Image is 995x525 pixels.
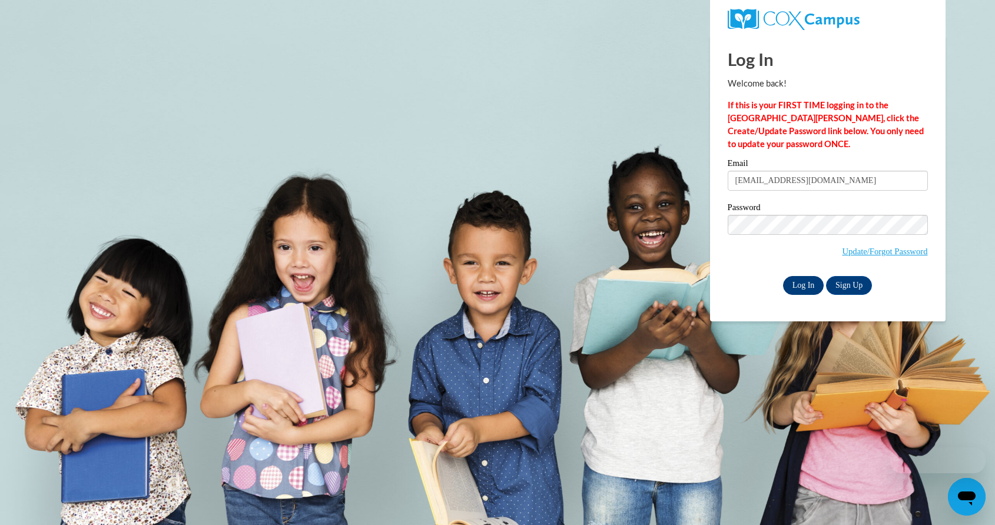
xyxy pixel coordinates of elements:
p: Welcome back! [728,77,928,90]
img: COX Campus [728,9,860,30]
a: COX Campus [728,9,928,30]
label: Email [728,159,928,171]
input: Log In [783,276,824,295]
label: Password [728,203,928,215]
a: Update/Forgot Password [842,247,927,256]
h1: Log In [728,47,928,71]
iframe: Button to launch messaging window [948,478,986,516]
a: Sign Up [826,276,872,295]
strong: If this is your FIRST TIME logging in to the [GEOGRAPHIC_DATA][PERSON_NAME], click the Create/Upd... [728,100,924,149]
iframe: Message from company [890,447,986,473]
